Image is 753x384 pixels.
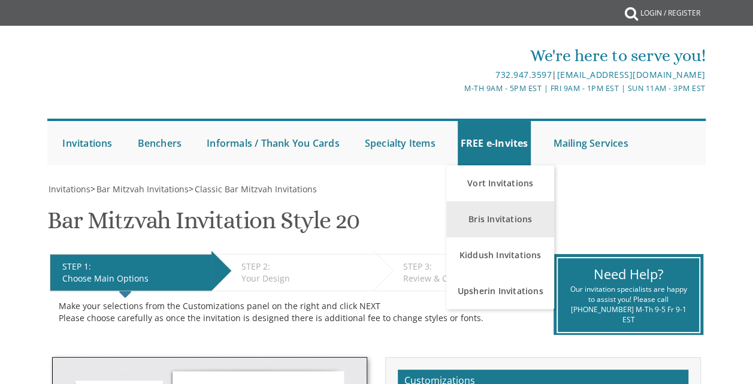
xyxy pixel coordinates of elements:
span: > [189,183,317,195]
h1: Bar Mitzvah Invitation Style 20 [47,207,359,243]
div: | [267,68,705,82]
a: [EMAIL_ADDRESS][DOMAIN_NAME] [557,69,706,80]
a: Mailing Services [550,121,631,165]
div: Choose Main Options [62,273,205,285]
div: STEP 3: [403,261,528,273]
a: Invitations [59,121,115,165]
a: FREE e-Invites [458,121,531,165]
span: Classic Bar Mitzvah Invitations [195,183,317,195]
a: Classic Bar Mitzvah Invitations [193,183,317,195]
div: STEP 1: [62,261,205,273]
div: M-Th 9am - 5pm EST | Fri 9am - 1pm EST | Sun 11am - 3pm EST [267,82,705,95]
div: Our invitation specialists are happy to assist you! Please call [PHONE_NUMBER] M-Th 9-5 Fr 9-1 EST [567,284,690,325]
span: > [90,183,189,195]
a: 732.947.3597 [495,69,552,80]
div: STEP 2: [241,261,367,273]
a: Specialty Items [362,121,439,165]
span: Bar Mitzvah Invitations [96,183,189,195]
div: Need Help? [567,265,690,283]
span: Invitations [49,183,90,195]
a: Upsherin Invitations [446,273,554,309]
a: Kiddush Invitations [446,237,554,273]
div: Review & Checkout [403,273,528,285]
a: Informals / Thank You Cards [204,121,342,165]
a: Bris Invitations [446,201,554,237]
a: Bar Mitzvah Invitations [95,183,189,195]
a: Vort Invitations [446,165,554,201]
a: Benchers [135,121,185,165]
div: Make your selections from the Customizations panel on the right and click NEXT Please choose care... [59,300,526,324]
div: Your Design [241,273,367,285]
div: We're here to serve you! [267,44,705,68]
a: Invitations [47,183,90,195]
